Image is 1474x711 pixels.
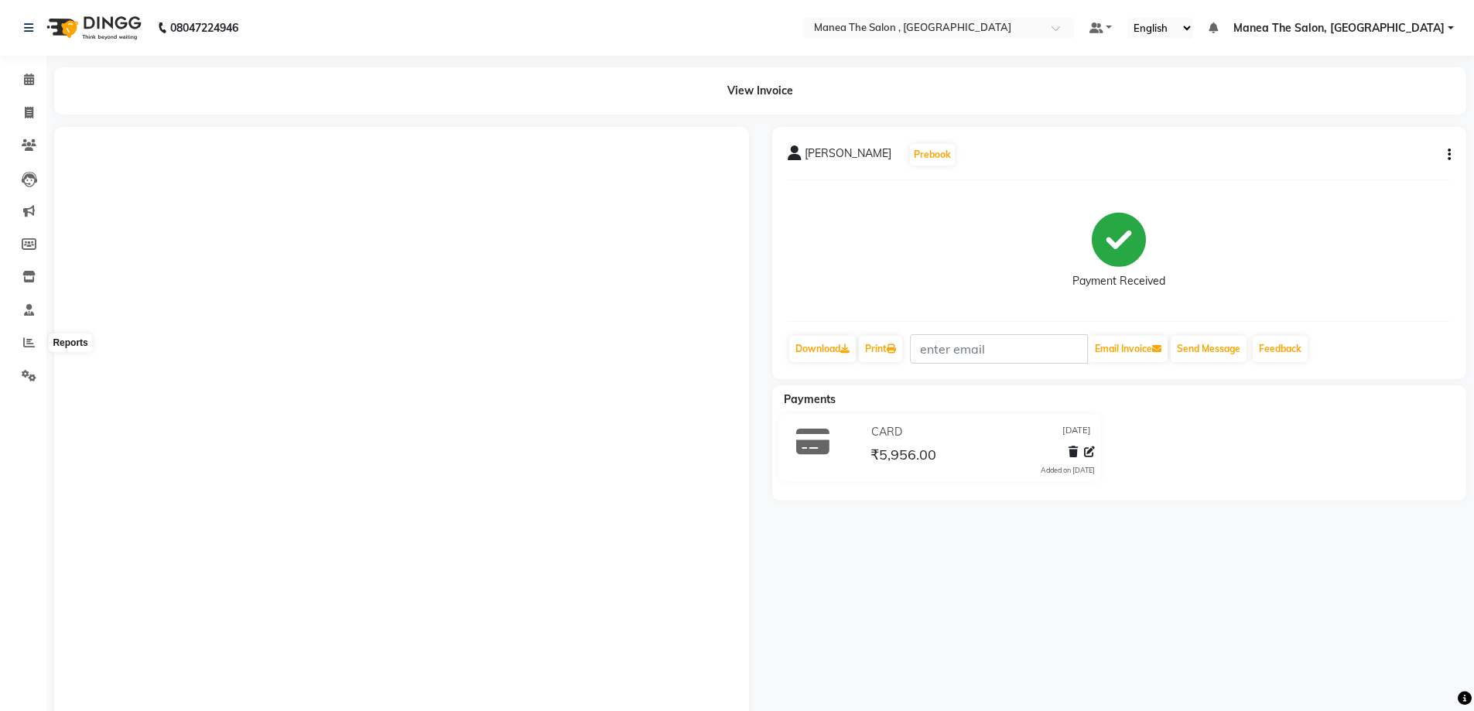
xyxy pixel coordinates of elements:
span: ₹5,956.00 [870,446,936,467]
span: Manea The Salon, [GEOGRAPHIC_DATA] [1233,20,1445,36]
span: Payments [784,392,836,406]
a: Download [789,336,856,362]
button: Send Message [1171,336,1247,362]
img: logo [39,6,145,50]
div: View Invoice [54,67,1466,115]
div: Payment Received [1072,273,1165,289]
div: Added on [DATE] [1041,465,1095,476]
b: 08047224946 [170,6,238,50]
a: Feedback [1253,336,1308,362]
span: [PERSON_NAME] [805,145,891,167]
div: Reports [49,333,91,352]
button: Email Invoice [1089,336,1168,362]
button: Prebook [910,144,955,166]
a: Print [859,336,902,362]
span: CARD [871,424,902,440]
input: enter email [910,334,1088,364]
span: [DATE] [1062,424,1091,440]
